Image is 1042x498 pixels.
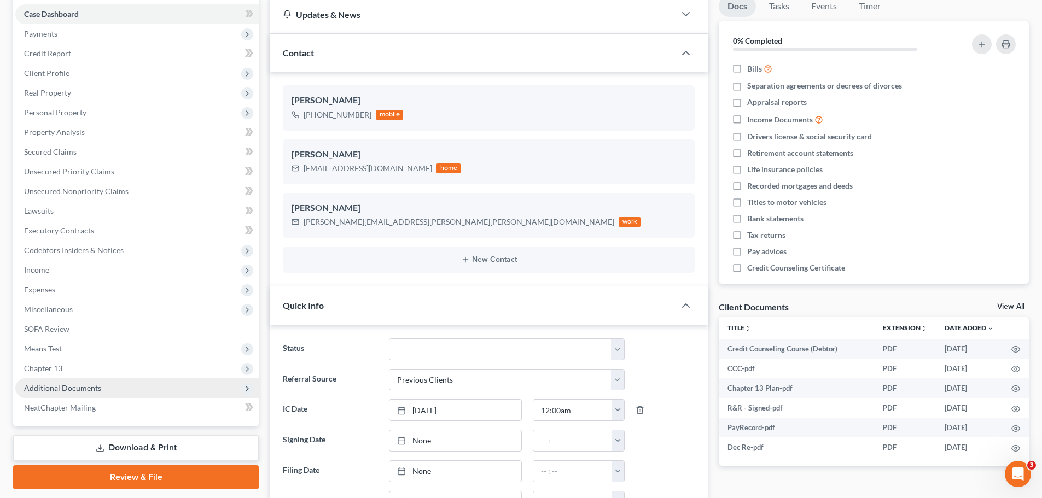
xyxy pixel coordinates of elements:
[24,265,49,274] span: Income
[24,304,73,314] span: Miscellaneous
[719,437,874,457] td: Dec Re-pdf
[24,147,77,156] span: Secured Claims
[283,9,662,20] div: Updates & News
[747,164,823,175] span: Life insurance policies
[389,400,521,420] a: [DATE]
[13,465,259,489] a: Review & File
[277,399,383,421] label: IC Date
[747,80,902,91] span: Separation agreements or decrees of divorces
[24,127,85,137] span: Property Analysis
[719,301,789,313] div: Client Documents
[277,338,383,360] label: Status
[277,460,383,482] label: Filing Date
[15,142,259,162] a: Secured Claims
[747,246,787,257] span: Pay advices
[874,418,936,437] td: PDF
[936,359,1003,378] td: [DATE]
[874,359,936,378] td: PDF
[304,109,371,120] div: [PHONE_NUMBER]
[719,359,874,378] td: CCC-pdf
[389,461,521,482] a: None
[277,430,383,452] label: Signing Date
[15,221,259,241] a: Executory Contracts
[747,180,853,191] span: Recorded mortgages and deeds
[389,430,521,451] a: None
[277,369,383,391] label: Referral Source
[1027,461,1036,470] span: 3
[747,131,872,142] span: Drivers license & social security card
[24,186,129,196] span: Unsecured Nonpriority Claims
[15,201,259,221] a: Lawsuits
[13,435,259,461] a: Download & Print
[997,303,1024,310] a: View All
[936,398,1003,418] td: [DATE]
[24,88,71,97] span: Real Property
[436,163,461,173] div: home
[376,110,403,120] div: mobile
[15,319,259,339] a: SOFA Review
[304,216,614,227] div: [PERSON_NAME][EMAIL_ADDRESS][PERSON_NAME][PERSON_NAME][DOMAIN_NAME]
[987,325,994,332] i: expand_more
[747,148,853,159] span: Retirement account statements
[24,226,94,235] span: Executory Contracts
[921,325,927,332] i: unfold_more
[24,49,71,58] span: Credit Report
[15,44,259,63] a: Credit Report
[15,398,259,418] a: NextChapter Mailing
[945,324,994,332] a: Date Added expand_more
[936,437,1003,457] td: [DATE]
[719,378,874,398] td: Chapter 13 Plan-pdf
[24,383,101,392] span: Additional Documents
[747,262,845,273] span: Credit Counseling Certificate
[24,167,114,176] span: Unsecured Priority Claims
[292,148,686,161] div: [PERSON_NAME]
[936,378,1003,398] td: [DATE]
[747,197,826,208] span: Titles to motor vehicles
[747,213,804,224] span: Bank statements
[883,324,927,332] a: Extensionunfold_more
[747,97,807,108] span: Appraisal reports
[874,437,936,457] td: PDF
[533,400,612,420] input: -- : --
[15,181,259,201] a: Unsecured Nonpriority Claims
[533,461,612,482] input: -- : --
[619,217,641,227] div: work
[874,339,936,359] td: PDF
[533,430,612,451] input: -- : --
[304,163,432,174] div: [EMAIL_ADDRESS][DOMAIN_NAME]
[24,285,55,294] span: Expenses
[24,206,54,215] span: Lawsuits
[24,245,124,255] span: Codebtors Insiders & Notices
[24,108,86,117] span: Personal Property
[733,36,782,45] strong: 0% Completed
[283,48,314,58] span: Contact
[24,403,96,412] span: NextChapter Mailing
[936,339,1003,359] td: [DATE]
[24,324,69,333] span: SOFA Review
[747,63,762,74] span: Bills
[727,324,751,332] a: Titleunfold_more
[292,94,686,107] div: [PERSON_NAME]
[15,162,259,181] a: Unsecured Priority Claims
[283,300,324,310] span: Quick Info
[719,418,874,437] td: PayRecord-pdf
[15,4,259,24] a: Case Dashboard
[24,344,62,353] span: Means Test
[24,364,62,373] span: Chapter 13
[744,325,751,332] i: unfold_more
[874,398,936,418] td: PDF
[15,122,259,142] a: Property Analysis
[292,255,686,264] button: New Contact
[874,378,936,398] td: PDF
[292,202,686,215] div: [PERSON_NAME]
[747,230,785,241] span: Tax returns
[1005,461,1031,487] iframe: Intercom live chat
[747,114,813,125] span: Income Documents
[24,9,79,19] span: Case Dashboard
[719,398,874,418] td: R&R - Signed-pdf
[24,29,57,38] span: Payments
[936,418,1003,437] td: [DATE]
[719,339,874,359] td: Credit Counseling Course (Debtor)
[24,68,69,78] span: Client Profile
